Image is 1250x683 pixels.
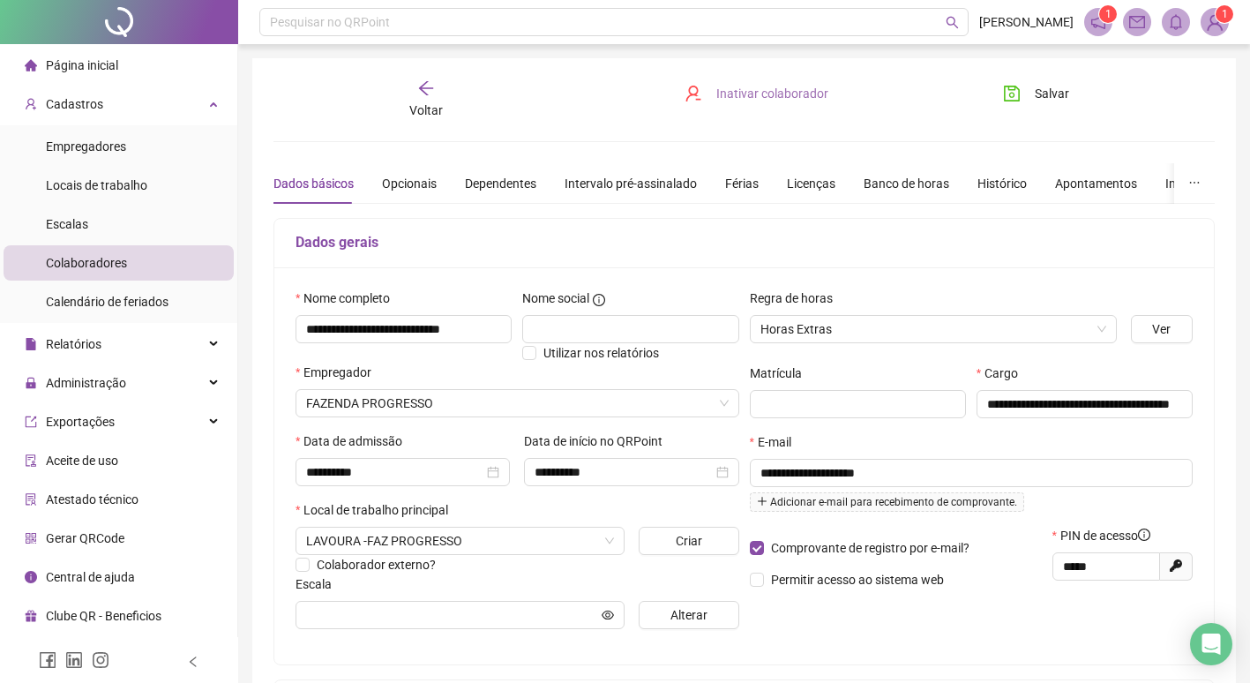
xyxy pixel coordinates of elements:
[25,610,37,622] span: gift
[382,174,437,193] div: Opcionais
[296,363,383,382] label: Empregador
[725,174,759,193] div: Férias
[1060,526,1150,545] span: PIN de acesso
[671,79,842,108] button: Inativar colaborador
[1003,85,1021,102] span: save
[787,174,835,193] div: Licenças
[979,12,1074,32] span: [PERSON_NAME]
[25,571,37,583] span: info-circle
[670,605,707,625] span: Alterar
[524,432,674,451] label: Data de início no QRPoint
[46,492,138,507] span: Atestado técnico
[46,454,118,468] span: Aceite de uso
[771,541,969,555] span: Comprovante de registro por e-mail?
[771,573,944,587] span: Permitir acesso ao sistema web
[306,528,614,554] span: LAVOURA -FAZ PROGRESSO
[1222,8,1228,20] span: 1
[1152,319,1171,339] span: Ver
[1129,14,1145,30] span: mail
[46,531,124,545] span: Gerar QRCode
[409,103,443,117] span: Voltar
[25,98,37,110] span: user-add
[977,364,1029,383] label: Cargo
[1035,84,1069,103] span: Salvar
[602,609,614,621] span: eye
[46,58,118,72] span: Página inicial
[46,217,88,231] span: Escalas
[1131,315,1193,343] button: Ver
[750,364,813,383] label: Matrícula
[760,316,1106,342] span: Horas Extras
[676,531,702,551] span: Criar
[25,532,37,544] span: qrcode
[1099,5,1117,23] sup: 1
[1174,163,1215,204] button: ellipsis
[25,416,37,428] span: export
[1055,174,1137,193] div: Apontamentos
[465,174,536,193] div: Dependentes
[990,79,1082,108] button: Salvar
[65,651,83,669] span: linkedin
[39,651,56,669] span: facebook
[1188,176,1201,189] span: ellipsis
[46,295,168,309] span: Calendário de feriados
[1165,174,1231,193] div: Integrações
[716,84,828,103] span: Inativar colaborador
[46,256,127,270] span: Colaboradores
[296,574,343,594] label: Escala
[757,496,767,507] span: plus
[522,289,589,308] span: Nome social
[639,601,739,629] button: Alterar
[750,492,1024,512] span: Adicionar e-mail para recebimento de comprovante.
[317,558,436,572] span: Colaborador externo?
[25,493,37,506] span: solution
[1105,8,1112,20] span: 1
[92,651,109,669] span: instagram
[25,454,37,467] span: audit
[593,294,605,306] span: info-circle
[639,527,739,555] button: Criar
[565,174,697,193] div: Intervalo pré-assinalado
[296,289,401,308] label: Nome completo
[296,500,460,520] label: Local de trabalho principal
[946,16,959,29] span: search
[750,432,803,452] label: E-mail
[864,174,949,193] div: Banco de horas
[543,346,659,360] span: Utilizar nos relatórios
[46,97,103,111] span: Cadastros
[306,390,729,417] span: 1005 - FAZENDA PROGRESSO - JUPARANÃ COMERCIAL AGRÍCOLA LTDA.
[46,139,126,154] span: Empregadores
[1216,5,1233,23] sup: Atualize o seu contato no menu Meus Dados
[46,570,135,584] span: Central de ajuda
[1138,529,1150,541] span: info-circle
[296,232,1193,253] h5: Dados gerais
[685,85,702,102] span: user-delete
[25,338,37,350] span: file
[417,79,435,97] span: arrow-left
[1201,9,1228,35] img: 85736
[46,415,115,429] span: Exportações
[1090,14,1106,30] span: notification
[46,609,161,623] span: Clube QR - Beneficios
[25,377,37,389] span: lock
[46,376,126,390] span: Administração
[187,656,199,668] span: left
[1168,14,1184,30] span: bell
[296,432,414,451] label: Data de admissão
[273,174,354,193] div: Dados básicos
[46,337,101,351] span: Relatórios
[25,59,37,71] span: home
[750,289,844,308] label: Regra de horas
[1190,623,1232,665] div: Open Intercom Messenger
[977,174,1027,193] div: Histórico
[46,178,147,192] span: Locais de trabalho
